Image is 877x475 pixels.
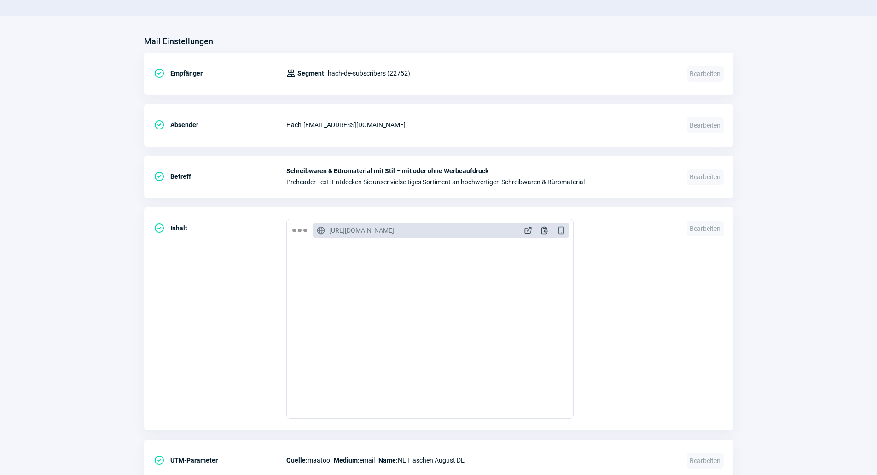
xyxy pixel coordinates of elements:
[687,453,724,469] span: Bearbeiten
[329,226,394,235] span: [URL][DOMAIN_NAME]
[297,68,326,79] span: Segment:
[286,455,330,466] span: maatoo
[154,219,286,237] div: Inhalt
[286,116,676,134] div: Hach - [EMAIL_ADDRESS][DOMAIN_NAME]
[378,457,398,464] span: Name:
[286,64,410,82] div: hach-de-subscribers (22752)
[334,455,375,466] span: email
[154,167,286,186] div: Betreff
[286,178,676,186] span: Preheader Text: Entdecken Sie unser vielseitiges Sortiment an hochwertigen Schreibwaren & Büromat...
[154,116,286,134] div: Absender
[334,457,360,464] span: Medium:
[687,66,724,82] span: Bearbeiten
[378,455,465,466] span: NL Flaschen August DE
[687,169,724,185] span: Bearbeiten
[144,34,213,49] h3: Mail Einstellungen
[154,451,286,469] div: UTM-Parameter
[286,457,308,464] span: Quelle:
[687,117,724,133] span: Bearbeiten
[286,167,676,175] span: Schreibwaren & Büromaterial mit Stil – mit oder ohne Werbeaufdruck
[687,221,724,236] span: Bearbeiten
[154,64,286,82] div: Empfänger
